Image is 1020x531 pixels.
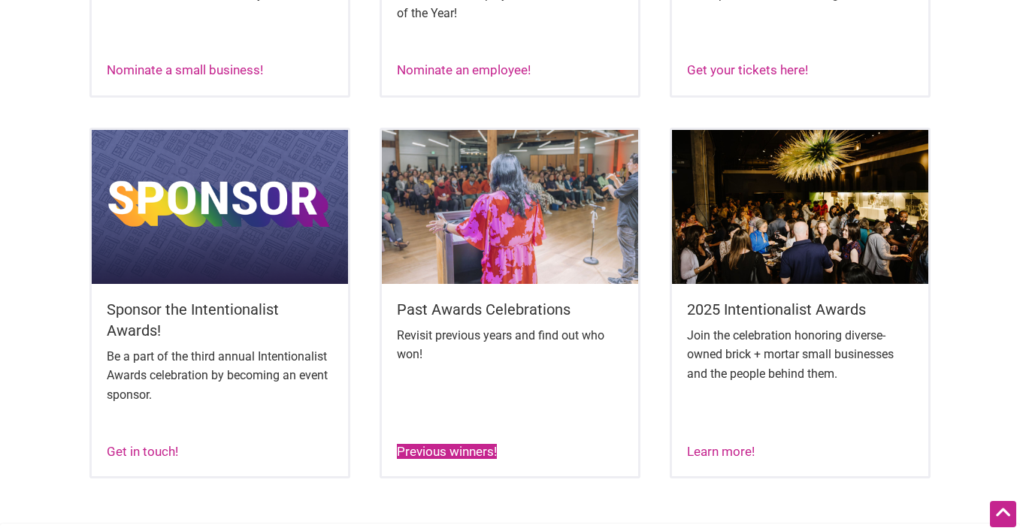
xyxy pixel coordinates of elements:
h5: Sponsor the Intentionalist Awards! [107,299,333,341]
a: Previous winners! [397,444,497,459]
p: Join the celebration honoring diverse-owned brick + mortar small businesses and the people behind... [687,326,913,384]
div: Scroll Back to Top [990,501,1016,527]
a: Get in touch! [107,444,178,459]
p: Revisit previous years and find out who won! [397,326,623,364]
a: Learn more! [687,444,755,459]
a: Nominate a small business! [107,62,263,77]
a: Get your tickets here! [687,62,808,77]
p: Be a part of the third annual Intentionalist Awards celebration by becoming an event sponsor. [107,347,333,405]
h5: Past Awards Celebrations [397,299,623,320]
a: Nominate an employee! [397,62,531,77]
h5: 2025 Intentionalist Awards [687,299,913,320]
